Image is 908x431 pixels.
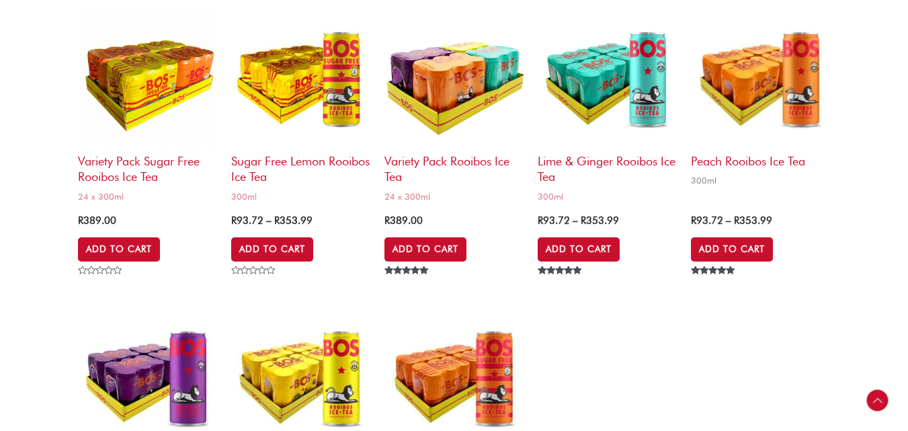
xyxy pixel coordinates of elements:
[734,214,739,227] span: R
[384,237,466,262] a: Add to cart: “Variety Pack Rooibos Ice Tea”
[691,175,831,186] span: 300ml
[691,7,831,147] img: Peach Rooibos Ice Tea
[266,214,272,227] span: –
[538,7,677,206] a: Lime & Ginger Rooibos Ice Tea300ml
[231,191,371,202] span: 300ml
[538,214,543,227] span: R
[691,266,737,305] span: Rated out of 5
[231,214,263,227] bdi: 93.72
[726,214,731,227] span: –
[274,214,280,227] span: R
[691,237,773,262] a: Select options for “Peach Rooibos Ice Tea”
[78,147,218,185] h2: Variety Pack Sugar Free Rooibos Ice Tea
[231,7,371,147] img: sugar free lemon rooibos ice tea
[734,214,772,227] bdi: 353.99
[78,214,116,227] bdi: 389.00
[384,191,524,202] span: 24 x 300ml
[691,214,696,227] span: R
[581,214,619,227] bdi: 353.99
[78,214,83,227] span: R
[538,7,677,147] img: Lime & Ginger Rooibos Ice Tea
[384,214,390,227] span: R
[384,266,431,305] span: Rated out of 5
[78,7,218,147] img: variety pack sugar free rooibos ice tea
[231,214,237,227] span: R
[384,147,524,185] h2: Variety Pack Rooibos Ice Tea
[384,7,524,147] img: Variety Pack Rooibos Ice Tea
[538,147,677,185] h2: Lime & Ginger Rooibos Ice Tea
[78,7,218,206] a: Variety Pack Sugar Free Rooibos Ice Tea24 x 300ml
[538,237,620,262] a: Select options for “Lime & Ginger Rooibos Ice Tea”
[538,191,677,202] span: 300ml
[691,214,723,227] bdi: 93.72
[274,214,313,227] bdi: 353.99
[384,214,423,227] bdi: 389.00
[581,214,586,227] span: R
[231,147,371,185] h2: Sugar Free Lemon Rooibos Ice Tea
[573,214,578,227] span: –
[384,7,524,206] a: Variety Pack Rooibos Ice Tea24 x 300ml
[78,191,218,202] span: 24 x 300ml
[231,7,371,206] a: Sugar Free Lemon Rooibos Ice Tea300ml
[538,266,584,305] span: Rated out of 5
[538,214,570,227] bdi: 93.72
[231,237,313,262] a: Select options for “Sugar Free Lemon Rooibos Ice Tea”
[691,147,831,169] h2: Peach Rooibos Ice Tea
[78,237,160,262] a: Add to cart: “Variety Pack Sugar Free Rooibos Ice Tea”
[691,7,831,191] a: Peach Rooibos Ice Tea300ml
